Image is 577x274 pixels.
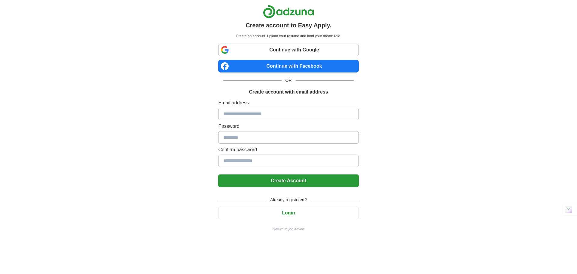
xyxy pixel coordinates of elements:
[218,210,359,215] a: Login
[218,60,359,72] a: Continue with Facebook
[249,88,328,96] h1: Create account with email address
[218,146,359,153] label: Confirm password
[218,207,359,219] button: Login
[246,21,331,30] h1: Create account to Easy Apply.
[218,174,359,187] button: Create Account
[263,5,314,18] img: Adzuna logo
[219,33,357,39] p: Create an account, upload your resume and land your dream role.
[218,99,359,106] label: Email address
[218,226,359,232] a: Return to job advert
[282,77,295,84] span: OR
[218,123,359,130] label: Password
[267,197,310,203] span: Already registered?
[218,44,359,56] a: Continue with Google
